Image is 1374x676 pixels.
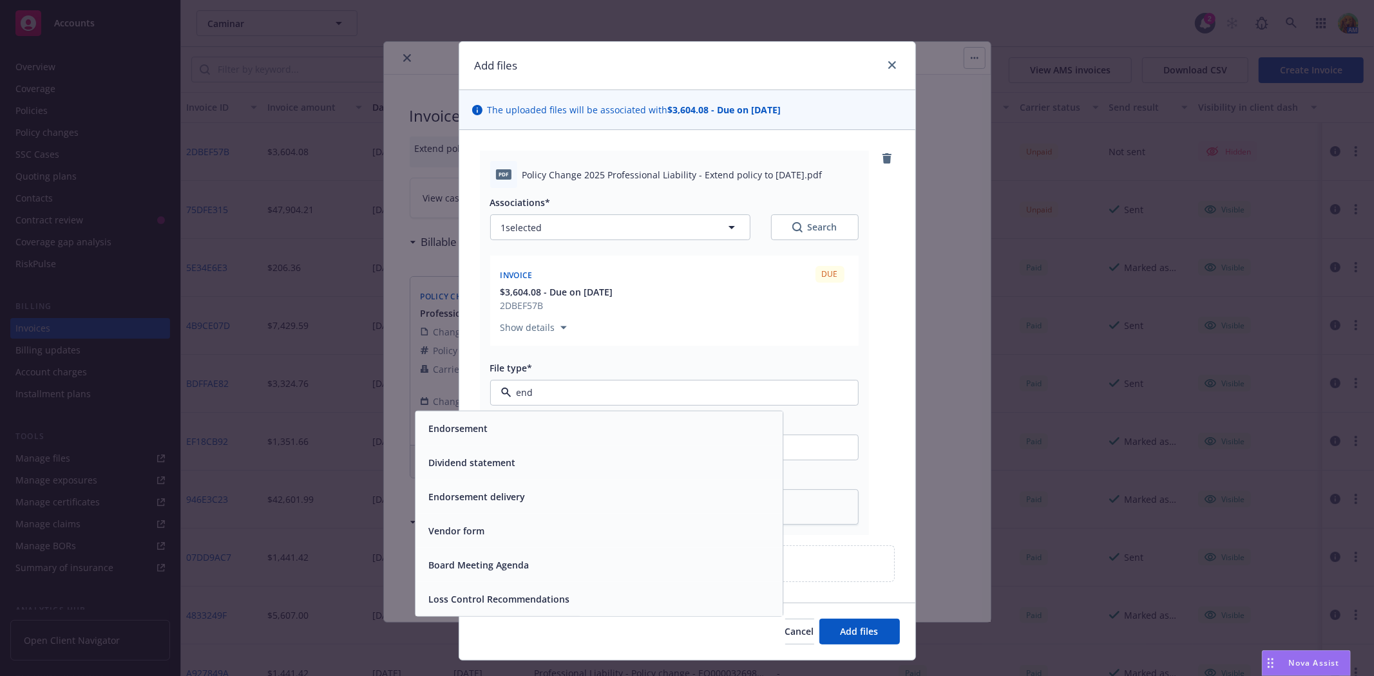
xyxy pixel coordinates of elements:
button: Board Meeting Agenda [428,558,529,571]
button: Vendor form [428,523,484,537]
button: Nova Assist [1262,650,1351,676]
div: Drag to move [1263,651,1279,675]
span: Nova Assist [1289,657,1340,668]
button: Loss Control Recommendations [428,592,569,605]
